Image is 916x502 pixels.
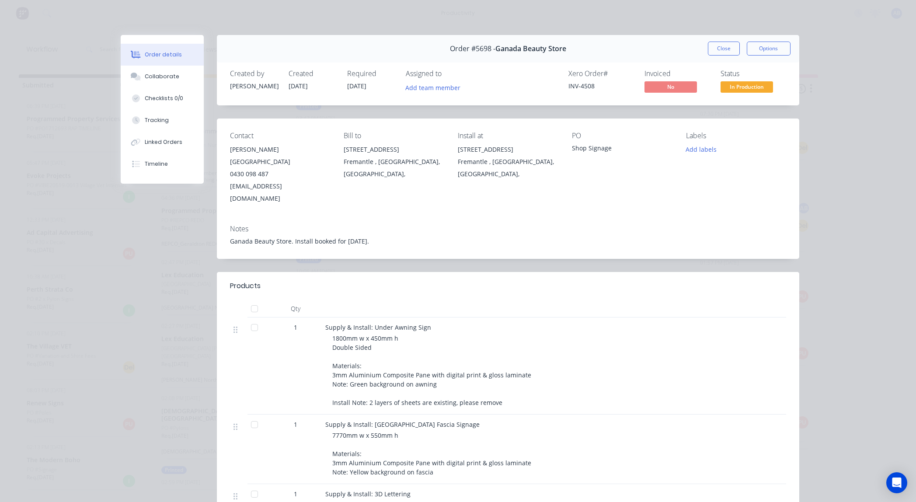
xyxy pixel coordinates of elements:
[121,131,204,153] button: Linked Orders
[145,138,182,146] div: Linked Orders
[121,109,204,131] button: Tracking
[721,70,786,78] div: Status
[121,44,204,66] button: Order details
[686,132,786,140] div: Labels
[721,81,773,94] button: In Production
[347,70,395,78] div: Required
[708,42,740,56] button: Close
[230,143,330,205] div: [PERSON_NAME][GEOGRAPHIC_DATA]0430 098 487[EMAIL_ADDRESS][DOMAIN_NAME]
[121,153,204,175] button: Timeline
[230,143,330,168] div: [PERSON_NAME][GEOGRAPHIC_DATA]
[458,156,558,180] div: Fremantle , [GEOGRAPHIC_DATA], [GEOGRAPHIC_DATA],
[572,143,672,156] div: Shop Signage
[230,237,786,246] div: Ganada Beauty Store. Install booked for [DATE].
[568,81,634,91] div: INV-4508
[289,82,308,90] span: [DATE]
[450,45,495,53] span: Order #5698 -
[495,45,566,53] span: Ganada Beauty Store
[406,81,465,93] button: Add team member
[145,94,183,102] div: Checklists 0/0
[230,180,330,205] div: [EMAIL_ADDRESS][DOMAIN_NAME]
[145,160,168,168] div: Timeline
[269,300,322,317] div: Qty
[644,70,710,78] div: Invoiced
[230,281,261,291] div: Products
[230,70,278,78] div: Created by
[344,132,444,140] div: Bill to
[230,225,786,233] div: Notes
[458,143,558,180] div: [STREET_ADDRESS]Fremantle , [GEOGRAPHIC_DATA], [GEOGRAPHIC_DATA],
[332,334,531,407] span: 1800mm w x 450mm h Double Sided Materials: 3mm Aluminium Composite Pane with digital print & glos...
[230,132,330,140] div: Contact
[347,82,366,90] span: [DATE]
[344,143,444,180] div: [STREET_ADDRESS]Fremantle , [GEOGRAPHIC_DATA], [GEOGRAPHIC_DATA],
[681,143,721,155] button: Add labels
[572,132,672,140] div: PO
[568,70,634,78] div: Xero Order #
[747,42,791,56] button: Options
[344,143,444,156] div: [STREET_ADDRESS]
[886,472,907,493] div: Open Intercom Messenger
[644,81,697,92] span: No
[294,323,297,332] span: 1
[121,87,204,109] button: Checklists 0/0
[145,73,179,80] div: Collaborate
[294,489,297,499] span: 1
[230,168,330,180] div: 0430 098 487
[325,323,431,331] span: Supply & Install: Under Awning Sign
[458,143,558,156] div: [STREET_ADDRESS]
[294,420,297,429] span: 1
[401,81,465,93] button: Add team member
[230,81,278,91] div: [PERSON_NAME]
[289,70,337,78] div: Created
[406,70,493,78] div: Assigned to
[458,132,558,140] div: Install at
[145,116,169,124] div: Tracking
[145,51,182,59] div: Order details
[121,66,204,87] button: Collaborate
[344,156,444,180] div: Fremantle , [GEOGRAPHIC_DATA], [GEOGRAPHIC_DATA],
[332,431,531,476] span: 7770mm w x 550mm h Materials: 3mm Aluminium Composite Pane with digital print & gloss laminate No...
[325,420,480,429] span: Supply & Install: [GEOGRAPHIC_DATA] Fascia Signage
[325,490,411,498] span: Supply & Install: 3D Lettering
[721,81,773,92] span: In Production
